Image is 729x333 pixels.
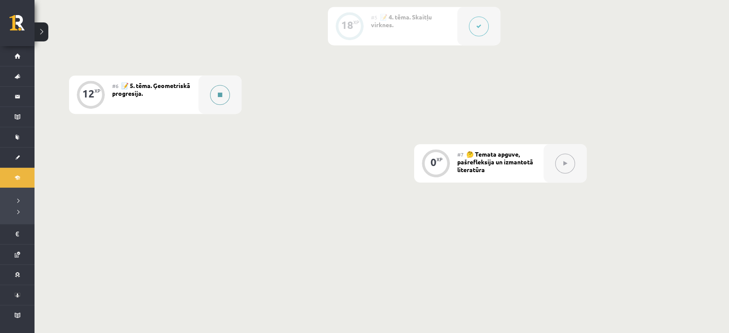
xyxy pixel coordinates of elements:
span: #7 [457,151,464,158]
div: XP [437,157,443,162]
div: 12 [82,90,94,97]
span: #5 [371,14,377,21]
span: 📝 4. tēma. Skaitļu virknes. [371,13,432,28]
div: XP [353,20,359,25]
span: 🤔 Temata apguve, pašrefleksija un izmantotā literatūra [457,150,533,173]
div: XP [94,88,101,93]
a: Rīgas 1. Tālmācības vidusskola [9,15,35,37]
span: 📝 5. tēma. Ģeometriskā progresija. [112,82,190,97]
div: 18 [341,21,353,29]
span: #6 [112,82,119,89]
div: 0 [430,158,437,166]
